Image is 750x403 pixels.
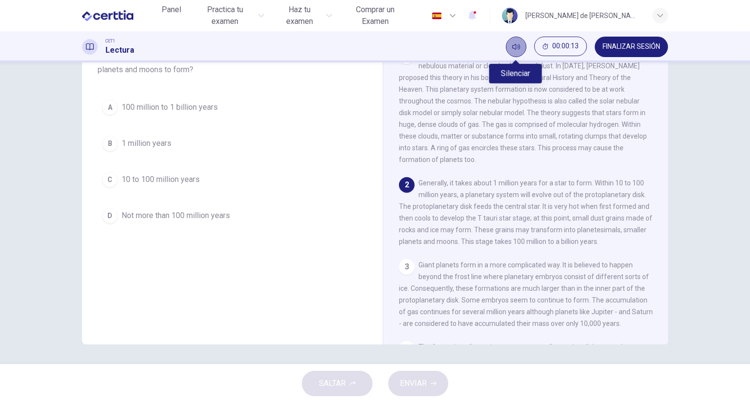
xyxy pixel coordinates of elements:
[399,177,415,193] div: 2
[162,4,181,16] span: Panel
[156,1,187,19] button: Panel
[98,203,367,228] button: DNot more than 100 million years
[595,37,668,57] button: FINALIZAR SESIÓN
[195,4,255,27] span: Practica tu examen
[156,1,187,30] a: Panel
[122,174,200,185] span: 10 to 100 million years
[603,43,660,51] span: FINALIZAR SESIÓN
[102,172,118,187] div: C
[102,100,118,115] div: A
[98,131,367,156] button: B1 million years
[344,4,407,27] span: Comprar un Examen
[102,136,118,151] div: B
[489,64,542,83] div: Silenciar
[98,95,367,120] button: A100 million to 1 billion years
[102,208,118,223] div: D
[122,101,218,113] span: 100 million to 1 billion years
[340,1,411,30] button: Comprar un Examen
[122,210,230,222] span: Not more than 100 million years
[502,8,518,23] img: Profile picture
[105,44,134,56] h1: Lectura
[431,12,443,20] img: es
[122,138,171,149] span: 1 million years
[506,37,526,57] div: Silenciar
[191,1,268,30] button: Practica tu examen
[534,37,587,56] button: 00:00:13
[399,259,415,275] div: 3
[552,42,579,50] span: 00:00:13
[276,4,323,27] span: Haz tu examen
[534,37,587,57] div: Ocultar
[82,6,156,25] a: CERTTIA logo
[399,261,653,327] span: Giant planets form in a more complicated way. It is believed to happen beyond the frost line wher...
[82,6,133,25] img: CERTTIA logo
[98,52,367,76] span: According to the paragraph, how long does it take for planetesimals, smaller planets and moons to...
[399,179,652,245] span: Generally, it takes about 1 million years for a star to form. Within 10 to 100 million years, a p...
[399,341,415,357] div: 4
[525,10,641,21] div: [PERSON_NAME] de [PERSON_NAME]
[98,167,367,192] button: C10 to 100 million years
[105,38,115,44] span: CET1
[272,1,336,30] button: Haz tu examen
